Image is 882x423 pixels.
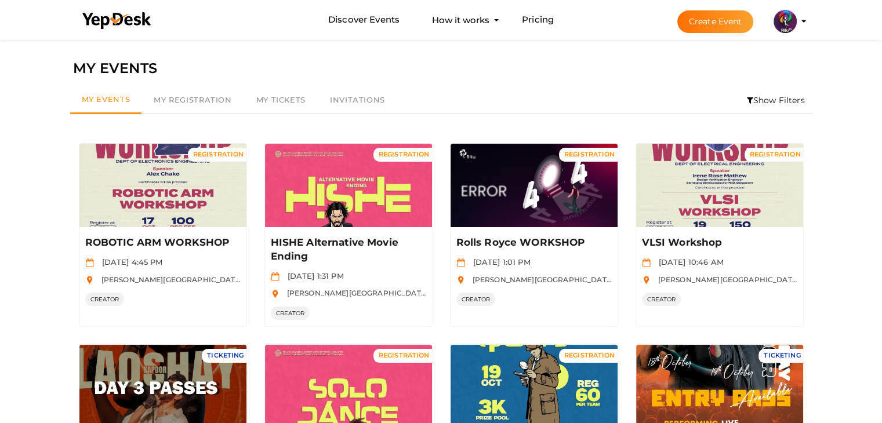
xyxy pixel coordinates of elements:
a: Discover Events [328,9,400,31]
span: Invitations [330,95,385,104]
a: Pricing [522,9,554,31]
p: HISHE Alternative Movie Ending [271,236,423,264]
span: [DATE] 10:46 AM [653,257,724,267]
span: [PERSON_NAME][GEOGRAPHIC_DATA], [GEOGRAPHIC_DATA], [GEOGRAPHIC_DATA], [GEOGRAPHIC_DATA], [GEOGRAP... [281,289,762,297]
p: VLSI Workshop [642,236,794,250]
img: location.svg [456,276,465,285]
span: My Tickets [256,95,306,104]
span: My Registration [154,95,231,104]
img: calendar.svg [271,272,280,281]
img: location.svg [271,290,280,298]
a: My Tickets [244,87,318,114]
div: MY EVENTS [73,57,810,79]
a: My Events [70,87,142,114]
span: CREATOR [642,293,681,306]
img: calendar.svg [642,258,651,267]
img: location.svg [642,276,651,285]
img: 5BK8ZL5P_small.png [774,10,797,33]
span: [DATE] 1:31 PM [282,271,344,280]
span: My Events [82,94,130,104]
p: ROBOTIC ARM WORKSHOP [85,236,238,250]
span: CREATOR [456,293,496,306]
img: calendar.svg [85,258,94,267]
span: CREATOR [85,293,125,306]
span: [DATE] 4:45 PM [96,257,163,267]
button: How it works [429,9,493,31]
p: Rolls Royce WORKSHOP [456,236,609,250]
img: calendar.svg [456,258,465,267]
li: Show Filters [739,87,812,114]
img: location.svg [85,276,94,285]
a: My Registration [141,87,244,114]
span: [PERSON_NAME][GEOGRAPHIC_DATA], [GEOGRAPHIC_DATA], [GEOGRAPHIC_DATA], [GEOGRAPHIC_DATA], [GEOGRAP... [96,275,576,284]
span: [DATE] 1:01 PM [467,257,531,267]
span: CREATOR [271,307,310,320]
a: Invitations [318,87,397,114]
button: Create Event [677,10,754,33]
